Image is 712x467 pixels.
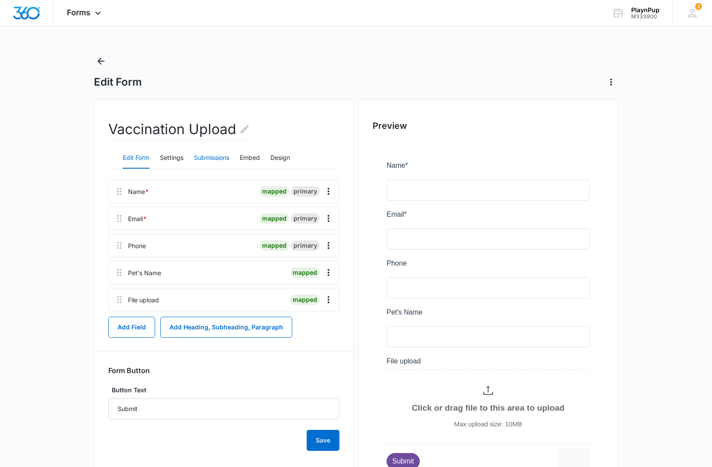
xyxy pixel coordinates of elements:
[604,75,618,89] button: Actions
[94,54,108,68] button: Back
[290,294,320,305] div: mapped
[291,240,320,251] div: primary
[631,14,660,20] div: account id
[194,148,229,169] button: Submissions
[123,148,149,169] button: Edit Form
[321,184,335,198] button: Overflow Menu
[128,214,147,223] div: Email
[259,240,289,251] div: mapped
[160,148,183,169] button: Settings
[270,148,290,169] button: Design
[108,119,250,140] h2: Vaccination Upload
[321,239,335,253] button: Overflow Menu
[259,186,289,197] div: mapped
[321,266,335,280] button: Overflow Menu
[108,366,150,375] h3: Form Button
[94,76,142,89] h1: Edit Form
[291,186,320,197] div: primary
[128,187,149,196] div: Name
[291,213,320,224] div: primary
[128,295,159,304] div: File upload
[108,385,339,395] label: Button Text
[240,148,260,169] button: Embed
[67,8,90,17] span: Forms
[128,268,161,277] div: Pet's Name
[321,211,335,225] button: Overflow Menu
[307,430,339,451] button: Save
[128,241,146,250] div: Phone
[695,3,702,10] span: 2
[173,288,284,314] iframe: reCAPTCHA
[6,297,28,304] span: Submit
[259,213,289,224] div: mapped
[695,3,702,10] div: notifications count
[160,317,292,338] button: Add Heading, Subheading, Paragraph
[321,293,335,307] button: Overflow Menu
[290,267,320,278] div: mapped
[108,317,155,338] button: Add Field
[239,119,250,140] button: Edit Form Name
[631,7,660,14] div: account name
[373,119,604,132] h2: Preview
